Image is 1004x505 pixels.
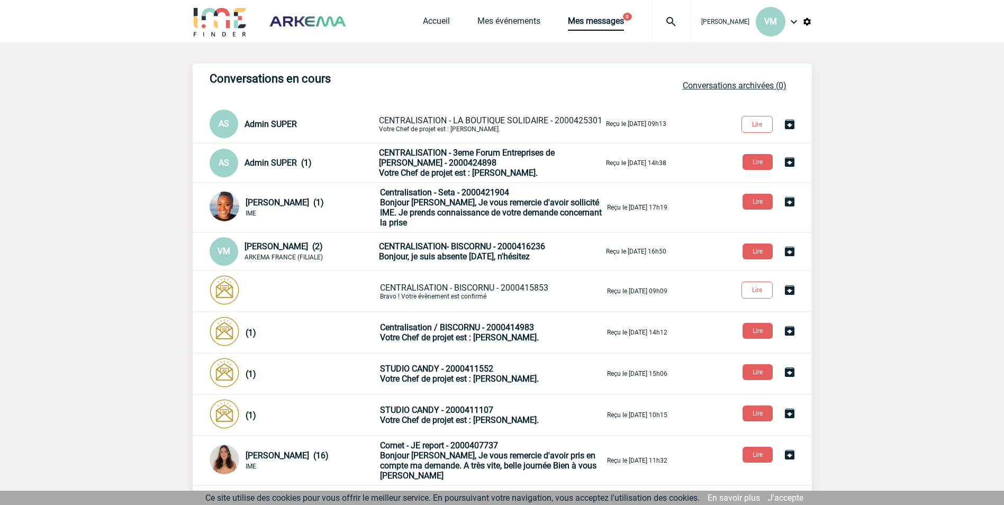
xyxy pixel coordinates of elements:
div: Conversation privée : Client - Agence [210,192,378,223]
a: Conversations archivées (0) [683,80,786,91]
span: Comet - JE report - 2000407737 [380,440,498,450]
span: Admin SUPER (1) [245,158,312,168]
span: Bonjour [PERSON_NAME], Je vous remercie d'avoir pris en compte ma demande. A très vite, belle jou... [380,450,596,481]
button: 9 [623,13,632,21]
button: Lire [743,447,773,463]
div: Conversation privée : Client - Agence [210,317,378,348]
span: [PERSON_NAME] (2) [245,241,323,251]
a: AS Admin SUPER CENTRALISATION - LA BOUTIQUE SOLIDAIRE - 2000425301Votre Chef de projet est : [PER... [210,118,666,128]
span: (1) [246,328,256,338]
span: AS [219,158,229,168]
span: Votre Chef de projet est : [PERSON_NAME]. [379,168,538,178]
span: CENTRALISATION - BISCORNU - 2000415853 [380,283,548,293]
a: AS Admin SUPER (1) CENTRALISATION - 3eme Forum Entreprises de [PERSON_NAME] - 2000424898Votre Che... [210,157,666,167]
span: [PERSON_NAME] [701,18,749,25]
span: (1) [246,369,256,379]
button: Lire [743,405,773,421]
img: Archiver la conversation [783,195,796,208]
a: Lire [733,284,783,294]
button: Lire [741,116,773,133]
p: Reçu le [DATE] 11h32 [607,457,667,464]
a: Mes messages [568,16,624,31]
span: Votre Chef de projet est : [PERSON_NAME]. [380,415,539,425]
img: Archiver la conversation [783,156,796,168]
p: Reçu le [DATE] 14h12 [607,329,667,336]
span: CENTRALISATION - 3eme Forum Entreprises de [PERSON_NAME] - 2000424898 [379,148,555,168]
button: Lire [743,194,773,210]
span: (1) [246,410,256,420]
p: Reçu le [DATE] 15h06 [607,370,667,377]
img: IME-Finder [193,6,248,37]
span: ARKEMA FRANCE (FILIALE) [245,254,323,261]
div: Conversation privée : Client - Agence [210,275,378,307]
span: Bonjour [PERSON_NAME], Je vous remercie d'avoir sollicité IME. Je prends connaissance de votre de... [380,197,602,228]
p: Bravo ! Votre évènement est confirmé [380,283,605,300]
a: (1) Centralisation / BISCORNU - 2000414983Votre Chef de projet est : [PERSON_NAME]. Reçu le [DATE... [210,327,667,337]
a: (1) STUDIO CANDY - 2000411552Votre Chef de projet est : [PERSON_NAME]. Reçu le [DATE] 15h06 [210,368,667,378]
span: Votre Chef de projet est : [PERSON_NAME]. [380,332,539,342]
button: Lire [743,364,773,380]
span: CENTRALISATION- BISCORNU - 2000416236 [379,241,545,251]
img: 115097-0.jpg [210,445,239,474]
img: Archiver la conversation [783,448,796,461]
img: Archiver la conversation [783,366,796,378]
div: Conversation privée : Client - Agence [210,445,378,476]
p: Reçu le [DATE] 14h38 [606,159,666,167]
span: AS [219,119,229,129]
a: Mes événements [477,16,540,31]
img: Archiver la conversation [783,324,796,337]
a: Lire [734,449,783,459]
span: Centralisation - Seta - 2000421904 [380,187,509,197]
div: Conversation privée : Client - Agence [210,149,377,177]
span: Admin SUPER [245,119,297,129]
a: J'accepte [768,493,803,503]
h3: Conversations en cours [210,72,527,85]
a: Lire [734,246,783,256]
a: [PERSON_NAME] (16) IME Comet - JE report - 2000407737Bonjour [PERSON_NAME], Je vous remercie d'av... [210,455,667,465]
a: Lire [733,119,783,129]
button: Lire [741,282,773,299]
a: CENTRALISATION - BISCORNU - 2000415853Bravo ! Votre évènement est confirmé Reçu le [DATE] 09h09 [210,285,667,295]
img: Archiver la conversation [783,245,796,258]
a: Lire [734,366,783,376]
img: photonotifcontact.png [210,399,239,429]
div: Conversation privée : Client - Agence [210,358,378,390]
span: STUDIO CANDY - 2000411552 [380,364,493,374]
button: Lire [743,154,773,170]
div: Conversation privée : Client - Agence [210,237,377,266]
a: Lire [734,196,783,206]
img: Archiver la conversation [783,118,796,131]
img: Archiver la conversation [783,407,796,420]
span: IME [246,463,256,470]
p: Reçu le [DATE] 10h15 [607,411,667,419]
a: En savoir plus [708,493,760,503]
span: Bonjour, je suis absente [DATE], n'hésitez [379,251,530,261]
span: Ce site utilise des cookies pour vous offrir le meilleur service. En poursuivant votre navigation... [205,493,700,503]
span: CENTRALISATION - LA BOUTIQUE SOLIDAIRE - 2000425301 [379,115,602,125]
a: Accueil [423,16,450,31]
a: Lire [734,156,783,166]
p: Reçu le [DATE] 09h09 [607,287,667,295]
a: (1) STUDIO CANDY - 2000411107Votre Chef de projet est : [PERSON_NAME]. Reçu le [DATE] 10h15 [210,409,667,419]
p: Reçu le [DATE] 16h50 [606,248,666,255]
span: VM [764,16,777,26]
a: [PERSON_NAME] (1) IME Centralisation - Seta - 2000421904Bonjour [PERSON_NAME], Je vous remercie d... [210,202,667,212]
button: Lire [743,244,773,259]
span: Votre Chef de projet est : [PERSON_NAME]. [380,374,539,384]
span: VM [218,246,230,256]
span: Centralisation / BISCORNU - 2000414983 [380,322,534,332]
span: STUDIO CANDY - 2000411107 [380,405,493,415]
p: Reçu le [DATE] 09h13 [606,120,666,128]
img: photonotifcontact.png [210,275,239,305]
p: Votre Chef de projet est : [PERSON_NAME]. [379,115,604,133]
span: IME [246,210,256,217]
img: Archiver la conversation [783,284,796,296]
a: Lire [734,408,783,418]
a: Lire [734,325,783,335]
img: photonotifcontact.png [210,358,239,387]
img: photonotifcontact.png [210,317,239,346]
div: Conversation privée : Client - Agence [210,399,378,431]
p: Reçu le [DATE] 17h19 [607,204,667,211]
div: Conversation privée : Client - Agence [210,110,377,138]
span: [PERSON_NAME] (1) [246,197,324,208]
